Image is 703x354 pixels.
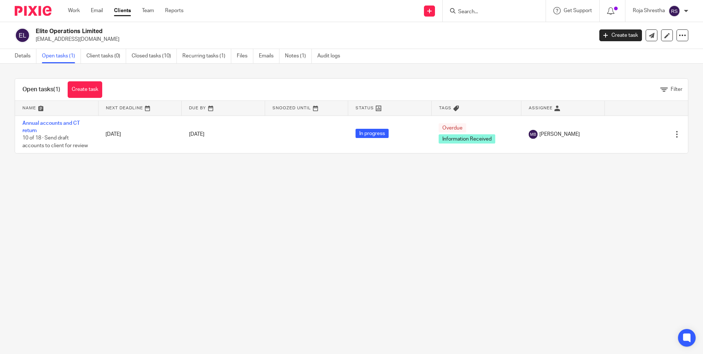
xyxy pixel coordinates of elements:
[439,106,452,110] span: Tags
[91,7,103,14] a: Email
[15,6,51,16] img: Pixie
[142,7,154,14] a: Team
[317,49,346,63] a: Audit logs
[599,29,642,41] a: Create task
[36,28,478,35] h2: Elite Operations Limited
[529,130,538,139] img: svg%3E
[132,49,177,63] a: Closed tasks (10)
[182,49,231,63] a: Recurring tasks (1)
[539,131,580,138] span: [PERSON_NAME]
[356,129,389,138] span: In progress
[22,86,60,93] h1: Open tasks
[439,134,495,144] span: Information Received
[237,49,253,63] a: Files
[272,106,311,110] span: Snoozed Until
[68,7,80,14] a: Work
[457,9,524,15] input: Search
[165,7,183,14] a: Reports
[15,28,30,43] img: svg%3E
[668,5,680,17] img: svg%3E
[189,132,204,137] span: [DATE]
[564,8,592,13] span: Get Support
[42,49,81,63] a: Open tasks (1)
[259,49,279,63] a: Emails
[356,106,374,110] span: Status
[285,49,312,63] a: Notes (1)
[439,123,466,132] span: Overdue
[53,86,60,92] span: (1)
[86,49,126,63] a: Client tasks (0)
[68,81,102,98] a: Create task
[671,87,682,92] span: Filter
[22,121,80,133] a: Annual accounts and CT return
[114,7,131,14] a: Clients
[98,116,181,153] td: [DATE]
[633,7,665,14] p: Roja Shrestha
[15,49,36,63] a: Details
[22,135,88,148] span: 10 of 18 · Send draft accounts to client for review
[36,36,588,43] p: [EMAIL_ADDRESS][DOMAIN_NAME]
